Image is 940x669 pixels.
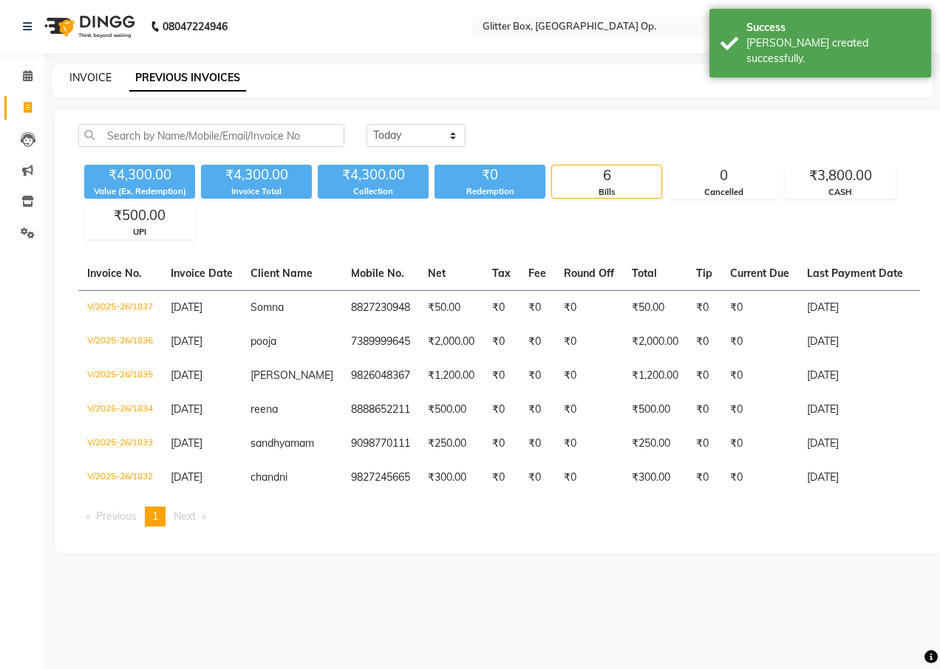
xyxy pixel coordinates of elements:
[318,165,429,185] div: ₹4,300.00
[419,290,483,325] td: ₹50.00
[78,461,162,495] td: V/2025-26/1832
[96,510,137,523] span: Previous
[555,427,623,461] td: ₹0
[78,124,344,147] input: Search by Name/Mobile/Email/Invoice No
[555,393,623,427] td: ₹0
[201,165,312,185] div: ₹4,300.00
[623,290,687,325] td: ₹50.00
[174,510,196,523] span: Next
[419,359,483,393] td: ₹1,200.00
[721,359,798,393] td: ₹0
[687,461,721,495] td: ₹0
[85,205,194,226] div: ₹500.00
[171,368,202,382] span: [DATE]
[152,510,158,523] span: 1
[342,290,419,325] td: 8827230948
[623,359,687,393] td: ₹1,200.00
[38,6,139,47] img: logo
[746,35,920,66] div: Bill created successfully.
[163,6,228,47] b: 08047224946
[251,267,313,280] span: Client Name
[687,290,721,325] td: ₹0
[171,470,202,484] span: [DATE]
[520,359,555,393] td: ₹0
[807,267,903,280] span: Last Payment Date
[555,290,623,325] td: ₹0
[483,461,520,495] td: ₹0
[555,461,623,495] td: ₹0
[483,427,520,461] td: ₹0
[687,359,721,393] td: ₹0
[171,402,202,416] span: [DATE]
[555,359,623,393] td: ₹0
[87,267,142,280] span: Invoice No.
[318,185,429,198] div: Collection
[798,290,912,325] td: [DATE]
[687,427,721,461] td: ₹0
[483,290,520,325] td: ₹0
[632,267,657,280] span: Total
[798,325,912,359] td: [DATE]
[483,359,520,393] td: ₹0
[419,427,483,461] td: ₹250.00
[435,165,545,185] div: ₹0
[687,325,721,359] td: ₹0
[623,427,687,461] td: ₹250.00
[483,393,520,427] td: ₹0
[251,436,290,450] span: sandhya
[721,290,798,325] td: ₹0
[78,393,162,427] td: V/2025-26/1834
[419,393,483,427] td: ₹500.00
[419,325,483,359] td: ₹2,000.00
[78,427,162,461] td: V/2025-26/1833
[171,301,202,314] span: [DATE]
[84,185,195,198] div: Value (Ex. Redemption)
[78,359,162,393] td: V/2025-26/1835
[342,359,419,393] td: 9826048367
[564,267,614,280] span: Round Off
[528,267,546,280] span: Fee
[351,267,404,280] span: Mobile No.
[84,165,195,185] div: ₹4,300.00
[798,427,912,461] td: [DATE]
[721,393,798,427] td: ₹0
[251,402,278,416] span: reena
[687,393,721,427] td: ₹0
[201,185,312,198] div: Invoice Total
[342,427,419,461] td: 9098770111
[798,359,912,393] td: [DATE]
[520,290,555,325] td: ₹0
[78,507,920,526] nav: Pagination
[520,427,555,461] td: ₹0
[251,470,287,484] span: chandni
[520,461,555,495] td: ₹0
[435,185,545,198] div: Redemption
[520,393,555,427] td: ₹0
[786,165,895,186] div: ₹3,800.00
[623,325,687,359] td: ₹2,000.00
[623,461,687,495] td: ₹300.00
[78,290,162,325] td: V/2025-26/1837
[669,165,778,186] div: 0
[85,226,194,239] div: UPI
[730,267,789,280] span: Current Due
[786,186,895,199] div: CASH
[721,427,798,461] td: ₹0
[171,436,202,450] span: [DATE]
[669,186,778,199] div: Cancelled
[798,461,912,495] td: [DATE]
[342,461,419,495] td: 9827245665
[721,325,798,359] td: ₹0
[492,267,511,280] span: Tax
[623,393,687,427] td: ₹500.00
[428,267,446,280] span: Net
[798,393,912,427] td: [DATE]
[721,461,798,495] td: ₹0
[342,325,419,359] td: 7389999645
[78,325,162,359] td: V/2025-26/1836
[69,71,112,84] a: INVOICE
[555,325,623,359] td: ₹0
[342,393,419,427] td: 8888652211
[746,20,920,35] div: Success
[171,267,233,280] span: Invoice Date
